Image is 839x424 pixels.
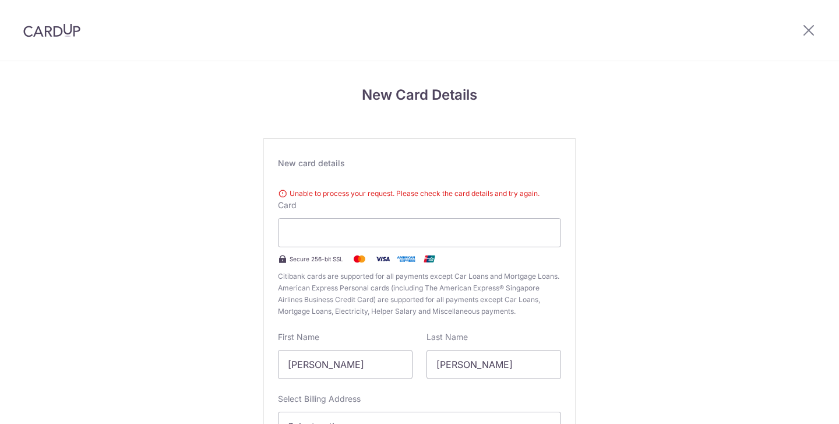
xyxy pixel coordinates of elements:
img: CardUp [23,23,80,37]
iframe: Opens a widget where you can find more information [764,389,827,418]
span: Citibank cards are supported for all payments except Car Loans and Mortgage Loans. American Expre... [278,271,561,317]
img: Visa [371,252,394,266]
label: Select Billing Address [278,393,361,405]
div: New card details [278,157,561,169]
input: Cardholder First Name [278,350,413,379]
label: Last Name [426,331,468,343]
label: Card [278,199,297,211]
h4: New Card Details [263,85,576,106]
div: Unable to process your request. Please check the card details and try again. [278,188,561,199]
img: .alt.unionpay [418,252,441,266]
img: .alt.amex [394,252,418,266]
span: Secure 256-bit SSL [290,254,343,264]
label: First Name [278,331,319,343]
input: Cardholder Last Name [426,350,561,379]
iframe: Secure card payment input frame [288,226,551,240]
img: Mastercard [348,252,371,266]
